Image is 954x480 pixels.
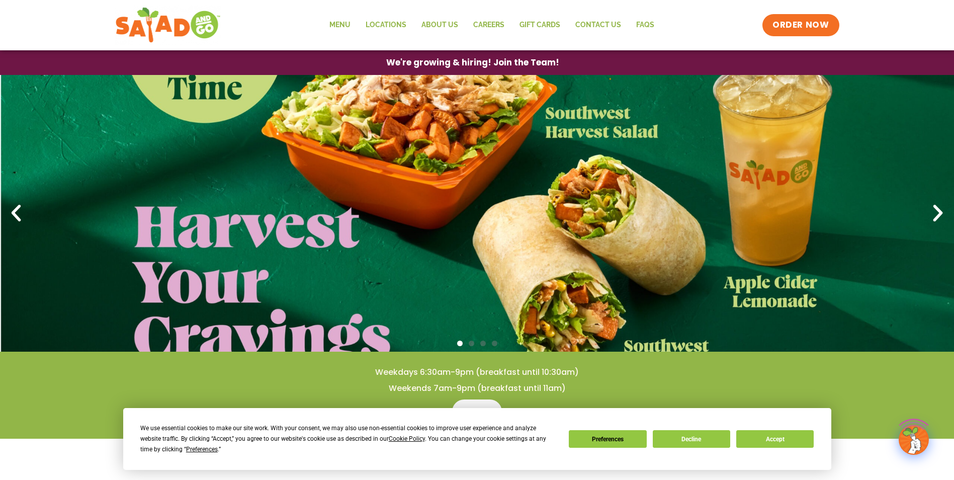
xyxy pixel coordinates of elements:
span: Go to slide 3 [480,341,486,346]
a: FAQs [629,14,662,37]
span: Menu [464,406,490,418]
span: We're growing & hiring! Join the Team! [386,58,559,67]
a: Contact Us [568,14,629,37]
span: Go to slide 2 [469,341,474,346]
a: ORDER NOW [762,14,839,36]
span: Preferences [186,446,218,453]
h4: Weekdays 6:30am-9pm (breakfast until 10:30am) [20,367,934,378]
span: Cookie Policy [389,435,425,442]
a: Locations [358,14,414,37]
a: Menu [452,399,502,424]
a: We're growing & hiring! Join the Team! [371,51,574,74]
a: Menu [322,14,358,37]
a: GIFT CARDS [512,14,568,37]
span: ORDER NOW [772,19,829,31]
div: Next slide [927,202,949,224]
div: Cookie Consent Prompt [123,408,831,470]
div: Previous slide [5,202,27,224]
span: Go to slide 4 [492,341,497,346]
h4: Weekends 7am-9pm (breakfast until 11am) [20,383,934,394]
button: Accept [736,430,814,448]
a: About Us [414,14,466,37]
span: Go to slide 1 [457,341,463,346]
img: new-SAG-logo-768×292 [115,5,221,45]
nav: Menu [322,14,662,37]
div: We use essential cookies to make our site work. With your consent, we may also use non-essential ... [140,423,557,455]
button: Decline [653,430,730,448]
a: Careers [466,14,512,37]
button: Preferences [569,430,646,448]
